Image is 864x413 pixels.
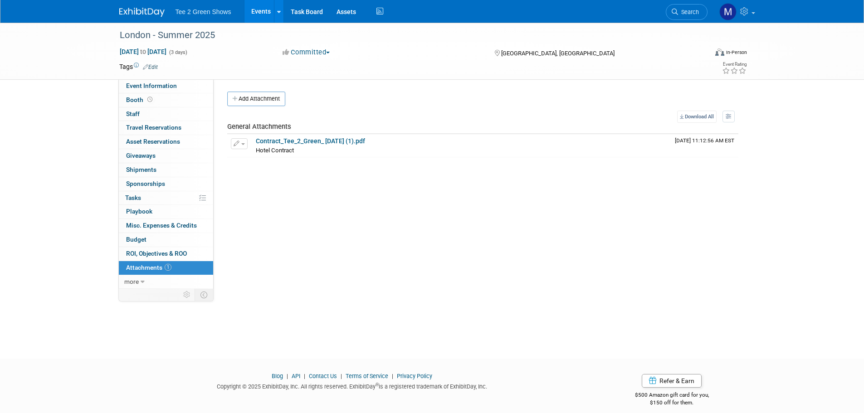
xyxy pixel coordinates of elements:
[124,278,139,285] span: more
[126,250,187,257] span: ROI, Objectives & ROO
[726,49,747,56] div: In-Person
[678,9,699,15] span: Search
[599,385,745,406] div: $500 Amazon gift card for you,
[719,3,737,20] img: Michael Kruger
[119,380,586,391] div: Copyright © 2025 ExhibitDay, Inc. All rights reserved. ExhibitDay is a registered trademark of Ex...
[168,49,187,55] span: (3 days)
[119,233,213,247] a: Budget
[119,8,165,17] img: ExhibitDay
[376,382,379,387] sup: ®
[338,373,344,379] span: |
[501,50,615,57] span: [GEOGRAPHIC_DATA], [GEOGRAPHIC_DATA]
[119,79,213,93] a: Event Information
[256,137,365,145] a: Contract_Tee_2_Green_ [DATE] (1).pdf
[125,194,141,201] span: Tasks
[292,373,300,379] a: API
[346,373,388,379] a: Terms of Service
[126,208,152,215] span: Playbook
[119,135,213,149] a: Asset Reservations
[139,48,147,55] span: to
[126,138,180,145] span: Asset Reservations
[195,289,213,301] td: Toggle Event Tabs
[119,62,158,71] td: Tags
[654,47,747,61] div: Event Format
[272,373,283,379] a: Blog
[119,121,213,135] a: Travel Reservations
[119,48,167,56] span: [DATE] [DATE]
[119,247,213,261] a: ROI, Objectives & ROO
[642,374,702,388] a: Refer & Earn
[715,49,724,56] img: Format-Inperson.png
[671,134,738,157] td: Upload Timestamp
[143,64,158,70] a: Edit
[119,93,213,107] a: Booth
[126,236,146,243] span: Budget
[146,96,154,103] span: Booth not reserved yet
[119,177,213,191] a: Sponsorships
[119,107,213,121] a: Staff
[279,48,333,57] button: Committed
[309,373,337,379] a: Contact Us
[284,373,290,379] span: |
[677,111,717,123] a: Download All
[126,82,177,89] span: Event Information
[227,122,291,131] span: General Attachments
[119,219,213,233] a: Misc. Expenses & Credits
[119,163,213,177] a: Shipments
[666,4,708,20] a: Search
[126,110,140,117] span: Staff
[675,137,734,144] span: Upload Timestamp
[179,289,195,301] td: Personalize Event Tab Strip
[126,222,197,229] span: Misc. Expenses & Credits
[126,124,181,131] span: Travel Reservations
[117,27,694,44] div: London - Summer 2025
[119,275,213,289] a: more
[599,399,745,407] div: $150 off for them.
[119,261,213,275] a: Attachments1
[126,264,171,271] span: Attachments
[119,205,213,219] a: Playbook
[126,180,165,187] span: Sponsorships
[390,373,395,379] span: |
[256,147,294,154] span: Hotel Contract
[126,166,156,173] span: Shipments
[165,264,171,271] span: 1
[227,92,285,106] button: Add Attachment
[176,8,231,15] span: Tee 2 Green Shows
[722,62,747,67] div: Event Rating
[397,373,432,379] a: Privacy Policy
[126,96,154,103] span: Booth
[119,149,213,163] a: Giveaways
[302,373,308,379] span: |
[126,152,156,159] span: Giveaways
[119,191,213,205] a: Tasks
